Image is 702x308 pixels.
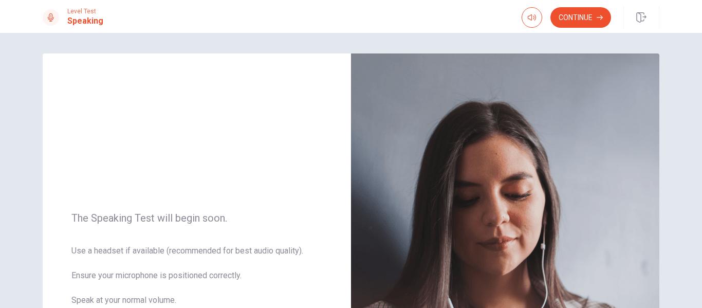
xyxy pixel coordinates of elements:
[550,7,611,28] button: Continue
[71,212,322,224] span: The Speaking Test will begin soon.
[67,8,103,15] span: Level Test
[67,15,103,27] h1: Speaking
